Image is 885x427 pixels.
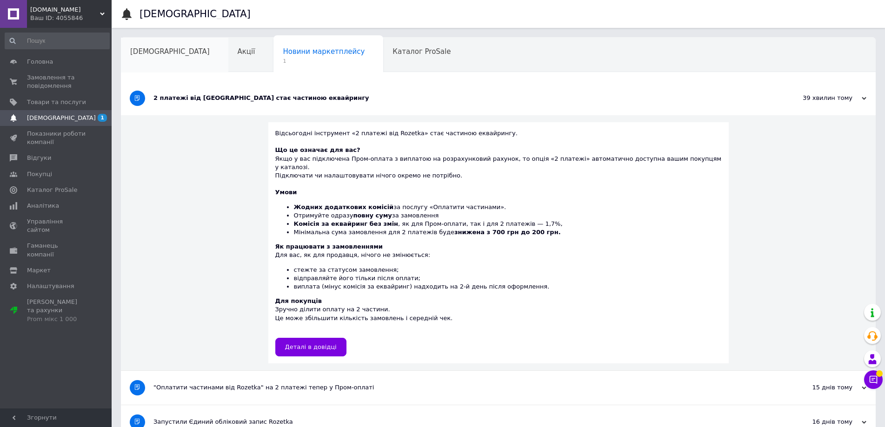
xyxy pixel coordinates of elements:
span: [DEMOGRAPHIC_DATA] [27,114,96,122]
b: Що це означає для вас? [275,146,360,153]
span: Головна [27,58,53,66]
li: стежте за статусом замовлення; [294,266,722,274]
b: повну суму [353,212,392,219]
span: [PERSON_NAME] та рахунки [27,298,86,323]
span: Управління сайтом [27,217,86,234]
a: Деталі в довідці [275,338,346,356]
span: Аналітика [27,202,59,210]
b: Для покупців [275,297,322,304]
div: 2 платежі від [GEOGRAPHIC_DATA] стає частиною еквайрингу [153,94,773,102]
div: Якщо у вас підключена Пром-оплата з виплатою на розрахунковий рахунок, то опція «2 платежі» автом... [275,146,722,180]
span: Autobutique.com.ua [30,6,100,14]
div: Відсьогодні інструмент «2 платежі від Rozetka» стає частиною еквайрингу. [275,129,722,146]
span: Гаманець компанії [27,242,86,258]
span: Товари та послуги [27,98,86,106]
b: Комісія за еквайринг без змін [294,220,399,227]
div: "Оплатити частинами від Rozetka" на 2 платежі тепер у Пром-оплаті [153,383,773,392]
span: Деталі в довідці [285,343,337,350]
li: , як для Пром-оплати, так і для 2 платежів — 1,7%, [294,220,722,228]
div: 39 хвилин тому [773,94,866,102]
div: 16 днів тому [773,418,866,426]
span: Відгуки [27,154,51,162]
div: Зручно ділити оплату на 2 частини. Це може збільшити кількість замовлень і середній чек. [275,297,722,331]
li: виплата (мінус комісія за еквайринг) надходить на 2-й день після оформлення. [294,282,722,291]
li: відправляйте його тільки після оплати; [294,274,722,282]
b: Як працювати з замовленнями [275,243,383,250]
span: Покупці [27,170,52,178]
button: Чат з покупцем [864,370,883,389]
span: Показники роботи компанії [27,130,86,146]
span: 1 [98,114,107,122]
input: Пошук [5,33,110,49]
li: Отримуйте одразу за замовлення [294,211,722,220]
span: Каталог ProSale [393,47,451,56]
span: Налаштування [27,282,74,290]
span: Каталог ProSale [27,186,77,194]
span: 1 [283,58,365,65]
span: Маркет [27,266,51,275]
span: Акції [238,47,255,56]
b: Жодних додаткових комісій [294,204,394,210]
div: Запустили Єдиний обліковий запис Rozetka [153,418,773,426]
span: Замовлення та повідомлення [27,73,86,90]
li: Мінімальна сума замовлення для 2 платежів буде [294,228,722,236]
div: 15 днів тому [773,383,866,392]
div: Для вас, як для продавця, нічого не змінюється: [275,243,722,291]
h1: [DEMOGRAPHIC_DATA] [140,8,251,20]
b: знижена з 700 грн до 200 грн. [454,229,561,236]
div: Prom мікс 1 000 [27,315,86,323]
span: Новини маркетплейсу [283,47,365,56]
b: Умови [275,189,297,196]
span: [DEMOGRAPHIC_DATA] [130,47,210,56]
div: Ваш ID: 4055846 [30,14,112,22]
li: за послугу «Оплатити частинами». [294,203,722,211]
